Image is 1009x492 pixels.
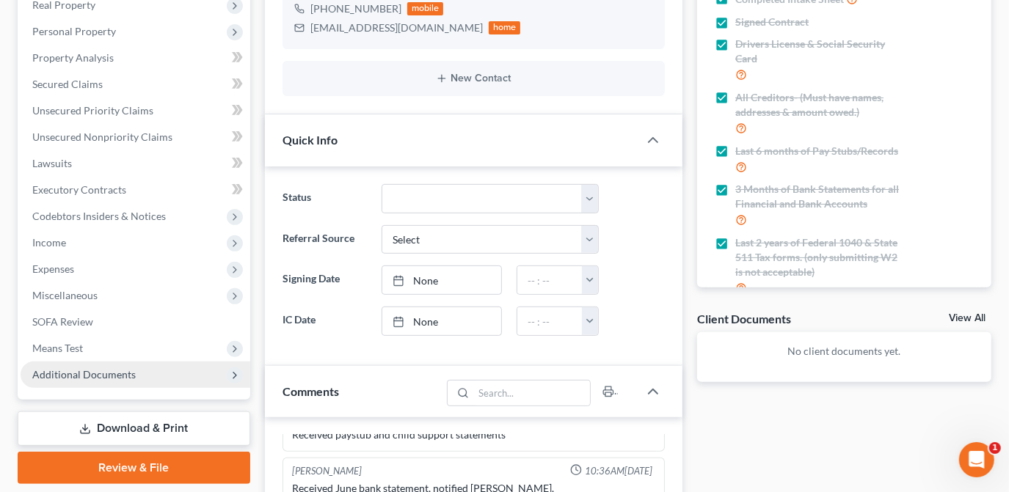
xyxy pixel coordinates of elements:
[32,51,114,64] span: Property Analysis
[21,98,250,124] a: Unsecured Priority Claims
[21,150,250,177] a: Lawsuits
[310,21,483,35] div: [EMAIL_ADDRESS][DOMAIN_NAME]
[989,442,1001,454] span: 1
[21,45,250,71] a: Property Analysis
[32,315,93,328] span: SOFA Review
[697,311,791,326] div: Client Documents
[275,184,374,213] label: Status
[32,210,166,222] span: Codebtors Insiders & Notices
[292,464,362,478] div: [PERSON_NAME]
[735,235,906,279] span: Last 2 years of Federal 1040 & State 511 Tax forms. (only submitting W2 is not acceptable)
[517,266,583,294] input: -- : --
[735,37,906,66] span: Drivers License & Social Security Card
[32,368,136,381] span: Additional Documents
[292,427,655,442] div: Received paystub and child support statements
[32,342,83,354] span: Means Test
[18,452,250,484] a: Review & File
[32,104,153,117] span: Unsecured Priority Claims
[275,265,374,295] label: Signing Date
[32,236,66,249] span: Income
[32,262,74,275] span: Expenses
[949,313,986,323] a: View All
[735,182,906,211] span: 3 Months of Bank Statements for all Financial and Bank Accounts
[310,1,401,16] div: [PHONE_NUMBER]
[32,289,98,301] span: Miscellaneous
[275,306,374,336] label: IC Date
[21,124,250,150] a: Unsecured Nonpriority Claims
[489,21,521,34] div: home
[32,157,72,169] span: Lawsuits
[959,442,994,477] iframe: Intercom live chat
[32,183,126,196] span: Executory Contracts
[283,384,339,398] span: Comments
[735,15,809,29] span: Signed Contract
[21,71,250,98] a: Secured Claims
[382,307,501,335] a: None
[382,266,501,294] a: None
[18,411,250,446] a: Download & Print
[294,73,653,84] button: New Contact
[21,309,250,335] a: SOFA Review
[474,381,591,405] input: Search...
[735,90,906,120] span: All Creditors- (Must have names, addresses & amount owed.)
[585,464,652,478] span: 10:36AM[DATE]
[709,344,980,359] p: No client documents yet.
[283,133,338,147] span: Quick Info
[275,225,374,254] label: Referral Source
[32,131,172,143] span: Unsecured Nonpriority Claims
[32,78,103,90] span: Secured Claims
[735,144,898,158] span: Last 6 months of Pay Stubs/Records
[517,307,583,335] input: -- : --
[407,2,444,15] div: mobile
[21,177,250,203] a: Executory Contracts
[32,25,116,37] span: Personal Property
